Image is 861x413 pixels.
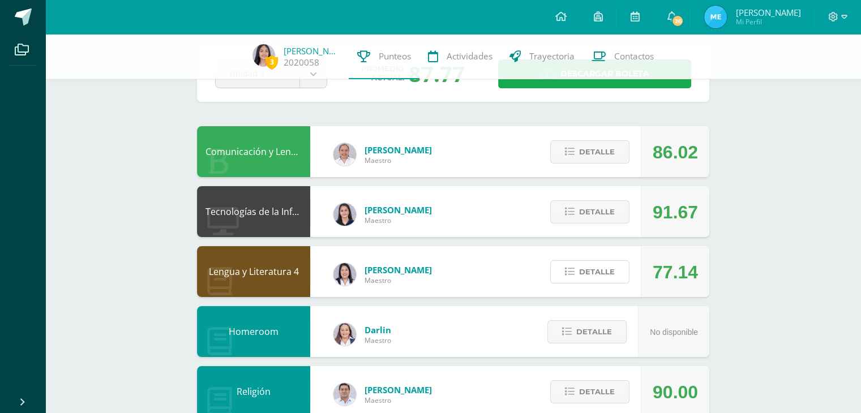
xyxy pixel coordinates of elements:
span: Contactos [614,50,654,62]
button: Detalle [550,260,629,283]
button: Detalle [550,200,629,223]
a: Trayectoria [501,34,583,79]
span: [PERSON_NAME] [365,264,432,276]
span: Detalle [579,141,615,162]
span: [PERSON_NAME] [735,7,800,18]
span: Detalle [579,381,615,402]
img: 1081ff69c784832f7e8e7ec1b2af4791.png [704,6,727,28]
div: 77.14 [653,247,698,298]
a: [PERSON_NAME] [284,45,340,57]
span: Punteos [379,50,411,62]
div: Tecnologías de la Información y la Comunicación 4 [197,186,310,237]
div: Lengua y Literatura 4 [197,246,310,297]
span: 3 [265,55,278,69]
span: [PERSON_NAME] [365,204,432,216]
span: Maestro [365,276,432,285]
div: Homeroom [197,306,310,357]
button: Detalle [547,320,627,343]
span: Darlin [365,324,391,335]
img: dbcf09110664cdb6f63fe058abfafc14.png [333,203,356,226]
span: No disponible [650,328,698,337]
div: 91.67 [653,187,698,238]
span: Actividades [447,50,492,62]
a: 2020058 [284,57,319,68]
span: Maestro [365,216,432,225]
span: Detalle [579,261,615,282]
div: Comunicación y Lenguaje L3 Inglés 4 [197,126,310,177]
img: fd1196377973db38ffd7ffd912a4bf7e.png [333,263,356,286]
span: [PERSON_NAME] [365,384,432,395]
span: Maestro [365,156,432,165]
div: 86.02 [653,127,698,178]
a: Actividades [419,34,501,79]
img: 15aaa72b904403ebb7ec886ca542c491.png [333,383,356,406]
span: Detalle [576,321,612,342]
a: Contactos [583,34,662,79]
span: Mi Perfil [735,17,800,27]
span: Maestro [365,335,391,345]
button: Detalle [550,380,629,403]
span: Maestro [365,395,432,405]
img: 04fbc0eeb5f5f8cf55eb7ff53337e28b.png [333,143,356,166]
img: 465802bedcf92eec8918c7a0231a888a.png [252,44,275,67]
span: 26 [671,15,684,27]
img: 794815d7ffad13252b70ea13fddba508.png [333,323,356,346]
span: [PERSON_NAME] [365,144,432,156]
span: Trayectoria [529,50,575,62]
button: Detalle [550,140,629,164]
span: Detalle [579,201,615,222]
a: Punteos [349,34,419,79]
